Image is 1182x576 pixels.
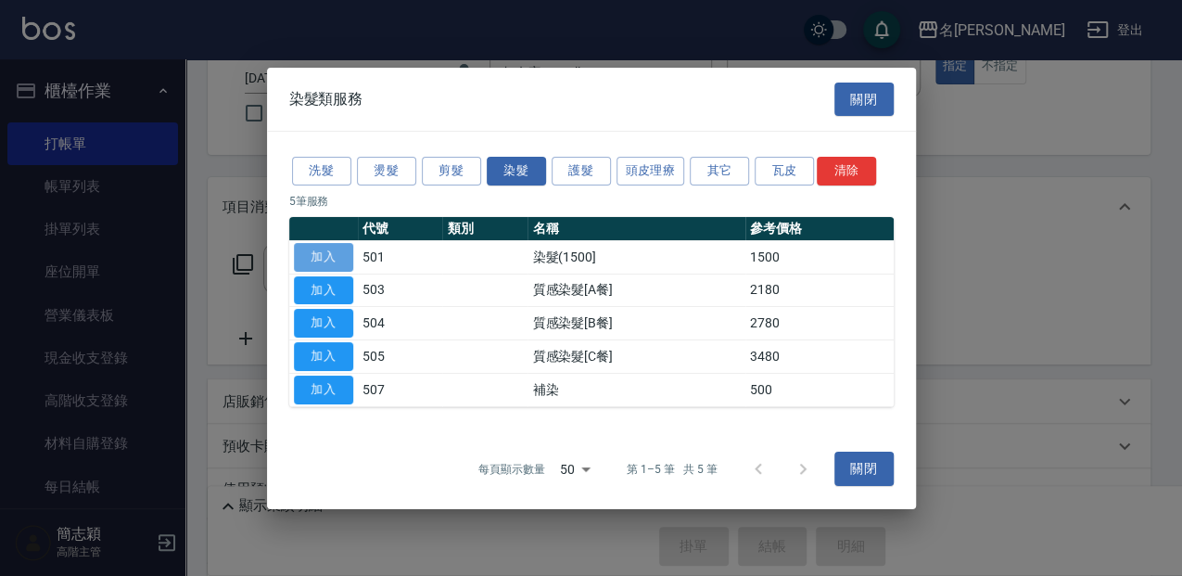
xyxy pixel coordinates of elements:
[834,82,894,116] button: 關閉
[422,157,481,186] button: 剪髮
[616,157,685,186] button: 頭皮理療
[817,157,876,186] button: 清除
[358,274,443,307] td: 503
[745,274,894,307] td: 2180
[294,376,353,404] button: 加入
[527,307,744,340] td: 質感染髮[B餐]
[289,90,363,109] span: 染髮類服務
[553,443,597,493] div: 50
[358,339,443,373] td: 505
[755,157,814,186] button: 瓦皮
[289,193,894,210] p: 5 筆服務
[690,157,749,186] button: 其它
[358,373,443,406] td: 507
[487,157,546,186] button: 染髮
[294,309,353,338] button: 加入
[527,217,744,241] th: 名稱
[527,274,744,307] td: 質感染髮[A餐]
[294,243,353,272] button: 加入
[478,461,545,478] p: 每頁顯示數量
[527,373,744,406] td: 補染
[358,307,443,340] td: 504
[627,461,717,478] p: 第 1–5 筆 共 5 筆
[745,373,894,406] td: 500
[358,240,443,274] td: 501
[745,307,894,340] td: 2780
[294,275,353,304] button: 加入
[527,240,744,274] td: 染髮(1500]
[442,217,527,241] th: 類別
[745,339,894,373] td: 3480
[357,157,416,186] button: 燙髮
[292,157,351,186] button: 洗髮
[745,240,894,274] td: 1500
[834,452,894,486] button: 關閉
[294,342,353,371] button: 加入
[745,217,894,241] th: 參考價格
[358,217,443,241] th: 代號
[527,339,744,373] td: 質感染髮[C餐]
[552,157,611,186] button: 護髮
